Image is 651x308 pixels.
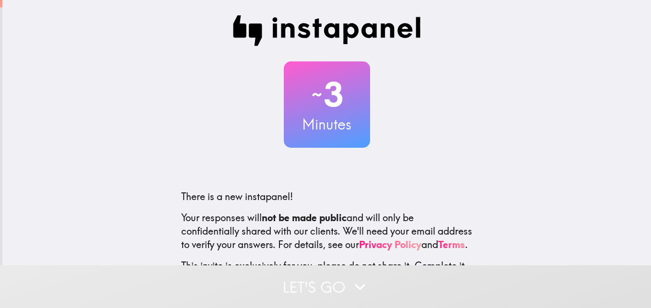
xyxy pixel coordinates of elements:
h3: Minutes [284,114,370,134]
p: This invite is exclusively for you, please do not share it. Complete it soon because spots are li... [181,259,473,286]
b: not be made public [262,212,347,224]
a: Terms [438,238,465,250]
span: There is a new instapanel! [181,190,293,202]
span: ~ [310,80,324,109]
img: Instapanel [233,15,421,46]
h2: 3 [284,75,370,114]
p: Your responses will and will only be confidentially shared with our clients. We'll need your emai... [181,211,473,251]
a: Privacy Policy [359,238,421,250]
